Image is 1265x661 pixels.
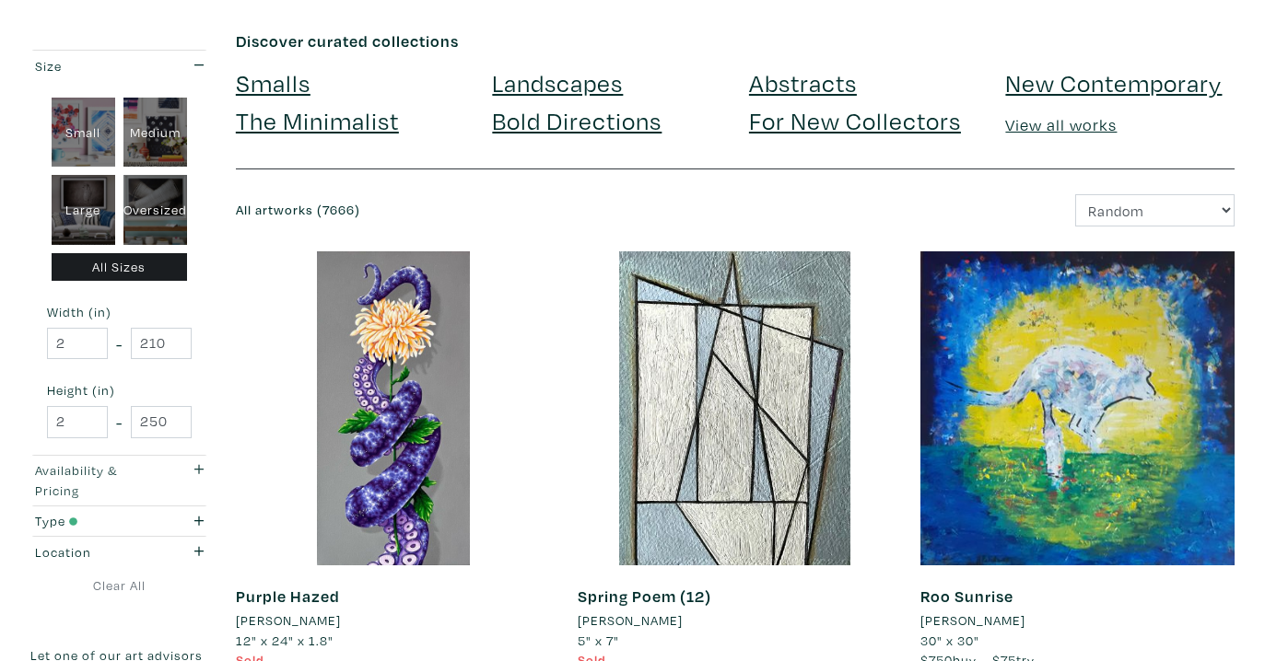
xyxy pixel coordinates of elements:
[920,610,1025,631] li: [PERSON_NAME]
[578,610,683,631] li: [PERSON_NAME]
[35,56,155,76] div: Size
[236,610,550,631] a: [PERSON_NAME]
[236,203,721,218] h6: All artworks (7666)
[578,632,619,649] span: 5" x 7"
[920,632,979,649] span: 30" x 30"
[123,98,187,168] div: Medium
[116,410,123,435] span: -
[236,632,334,649] span: 12" x 24" x 1.8"
[236,104,399,136] a: The Minimalist
[30,456,208,505] button: Availability & Pricing
[749,66,857,99] a: Abstracts
[1005,114,1117,135] a: View all works
[47,384,192,397] small: Height (in)
[236,610,341,631] li: [PERSON_NAME]
[578,586,711,607] a: Spring Poem (12)
[30,537,208,567] button: Location
[236,66,310,99] a: Smalls
[30,575,208,596] a: Clear All
[52,175,115,245] div: Large
[236,586,340,607] a: Purple Hazed
[30,51,208,81] button: Size
[236,31,1235,52] h6: Discover curated collections
[35,460,155,500] div: Availability & Pricing
[47,306,192,319] small: Width (in)
[920,586,1013,607] a: Roo Sunrise
[920,610,1235,631] a: [PERSON_NAME]
[123,175,187,245] div: Oversized
[35,511,155,531] div: Type
[35,542,155,562] div: Location
[492,104,662,136] a: Bold Directions
[492,66,623,99] a: Landscapes
[30,506,208,537] button: Type
[116,331,123,356] span: -
[52,98,115,168] div: Small
[578,610,892,631] a: [PERSON_NAME]
[749,104,961,136] a: For New Collectors
[1005,66,1222,99] a: New Contemporary
[52,253,188,282] div: All Sizes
